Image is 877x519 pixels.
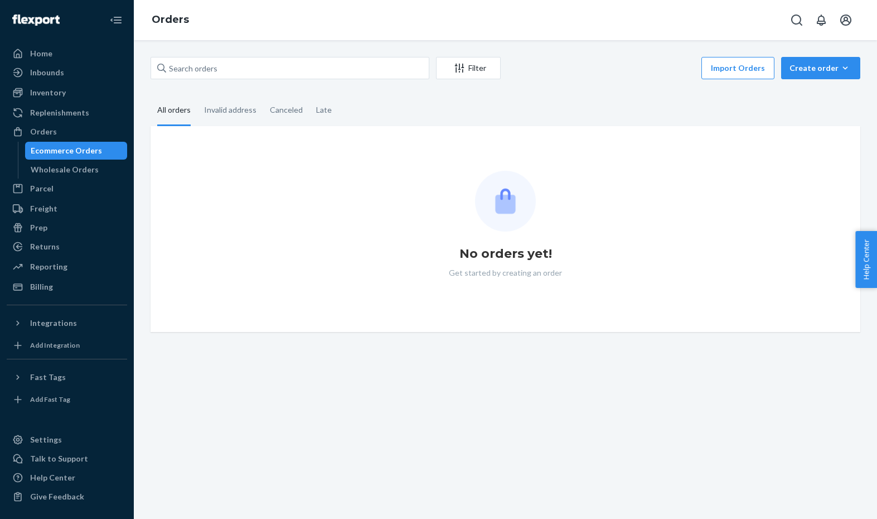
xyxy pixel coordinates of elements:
a: Home [7,45,127,63]
a: Parcel [7,180,127,198]
button: Open notifications [810,9,832,31]
button: Open Search Box [786,9,808,31]
div: Settings [30,434,62,445]
div: Fast Tags [30,372,66,383]
a: Wholesale Orders [25,161,128,179]
button: Help Center [855,231,877,288]
div: Parcel [30,183,54,194]
div: Inbounds [30,67,64,78]
button: Filter [436,57,501,79]
a: Returns [7,238,127,256]
a: Orders [152,13,189,26]
div: Integrations [30,318,77,329]
div: Orders [30,126,57,137]
div: Invalid address [204,95,256,124]
input: Search orders [151,57,429,79]
div: Billing [30,281,53,292]
div: Home [30,48,52,59]
div: Replenishments [30,107,89,118]
ol: breadcrumbs [143,4,198,36]
div: Prep [30,222,47,233]
a: Add Fast Tag [7,391,127,409]
p: Get started by creating an order [449,267,562,278]
button: Close Navigation [105,9,127,31]
div: Canceled [270,95,303,124]
button: Import Orders [701,57,774,79]
a: Inbounds [7,64,127,81]
div: Returns [30,241,60,252]
div: Late [316,95,332,124]
a: Ecommerce Orders [25,142,128,160]
a: Reporting [7,258,127,276]
a: Billing [7,278,127,296]
div: Ecommerce Orders [31,145,102,156]
button: Create order [781,57,860,79]
a: Settings [7,431,127,449]
h1: No orders yet! [459,245,552,263]
img: Flexport logo [12,15,60,26]
a: Inventory [7,84,127,102]
div: Freight [30,203,57,214]
div: Filter [437,63,500,74]
div: Add Integration [30,340,80,350]
div: Inventory [30,87,66,98]
a: Prep [7,219,127,237]
a: Help Center [7,469,127,487]
div: Help Center [30,472,75,483]
button: Fast Tags [7,368,127,386]
div: Reporting [30,261,67,272]
button: Talk to Support [7,450,127,468]
button: Integrations [7,314,127,332]
a: Replenishments [7,104,127,122]
div: Wholesale Orders [31,164,99,175]
button: Open account menu [835,9,857,31]
a: Orders [7,123,127,141]
div: Talk to Support [30,453,88,464]
a: Add Integration [7,337,127,354]
a: Freight [7,200,127,218]
div: Create order [789,63,852,74]
div: Add Fast Tag [30,395,70,404]
div: All orders [157,95,191,126]
div: Give Feedback [30,491,84,502]
button: Give Feedback [7,488,127,506]
img: Empty list [475,171,536,232]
